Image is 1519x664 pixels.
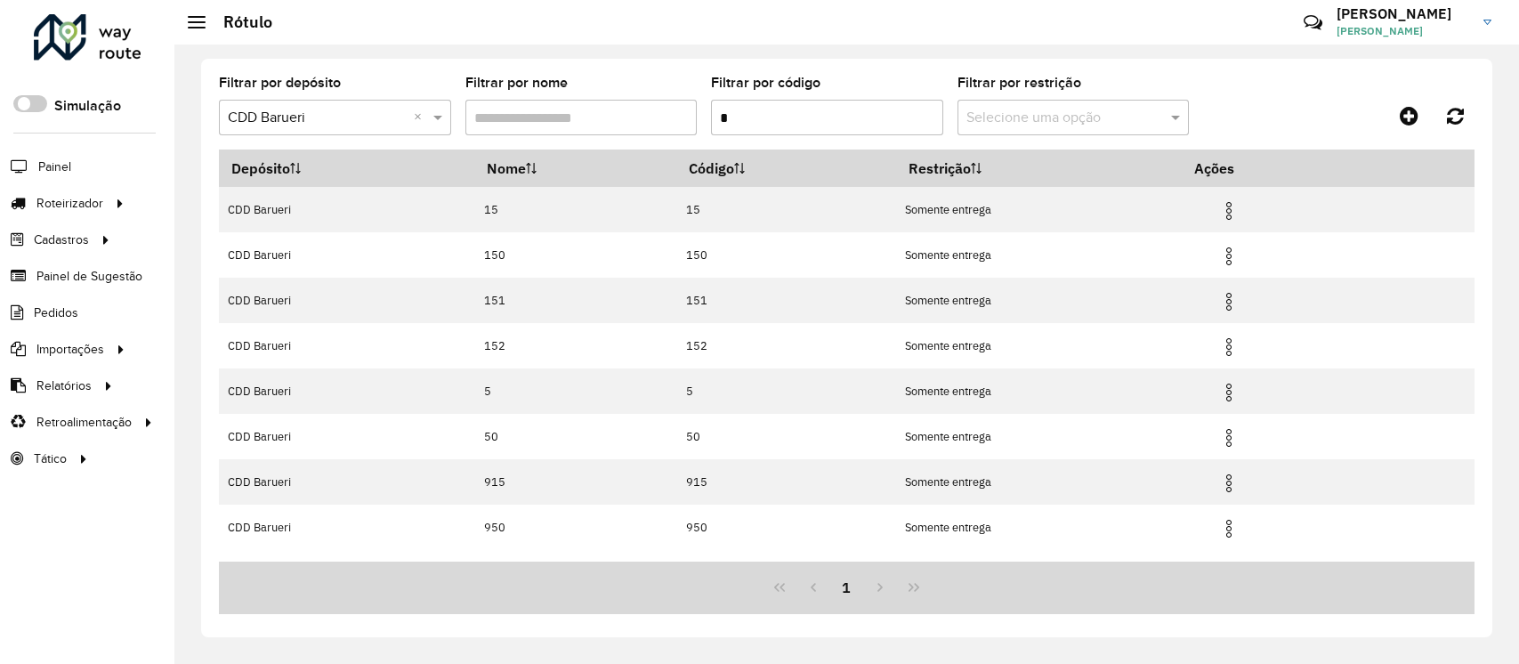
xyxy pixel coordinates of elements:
[474,323,676,368] td: 152
[54,95,121,117] label: Simulação
[677,368,896,414] td: 5
[830,571,864,604] button: 1
[896,187,1183,232] td: Somente entrega
[677,323,896,368] td: 152
[474,505,676,550] td: 950
[474,278,676,323] td: 151
[219,459,474,505] td: CDD Barueri
[219,72,341,93] label: Filtrar por depósito
[1337,23,1470,39] span: [PERSON_NAME]
[414,107,429,128] span: Clear all
[219,150,474,187] th: Depósito
[474,414,676,459] td: 50
[677,232,896,278] td: 150
[677,187,896,232] td: 15
[677,505,896,550] td: 950
[36,340,104,359] span: Importações
[36,267,142,286] span: Painel de Sugestão
[219,232,474,278] td: CDD Barueri
[896,459,1183,505] td: Somente entrega
[896,505,1183,550] td: Somente entrega
[896,150,1183,187] th: Restrição
[36,194,103,213] span: Roteirizador
[896,368,1183,414] td: Somente entrega
[474,187,676,232] td: 15
[219,278,474,323] td: CDD Barueri
[219,414,474,459] td: CDD Barueri
[474,368,676,414] td: 5
[677,278,896,323] td: 151
[219,505,474,550] td: CDD Barueri
[206,12,272,32] h2: Rótulo
[474,232,676,278] td: 150
[1294,4,1332,42] a: Contato Rápido
[677,150,896,187] th: Código
[219,323,474,368] td: CDD Barueri
[677,459,896,505] td: 915
[219,368,474,414] td: CDD Barueri
[474,150,676,187] th: Nome
[1337,5,1470,22] h3: [PERSON_NAME]
[38,158,71,176] span: Painel
[677,414,896,459] td: 50
[896,414,1183,459] td: Somente entrega
[896,232,1183,278] td: Somente entrega
[34,231,89,249] span: Cadastros
[711,72,820,93] label: Filtrar por código
[219,187,474,232] td: CDD Barueri
[34,449,67,468] span: Tático
[34,304,78,322] span: Pedidos
[896,323,1183,368] td: Somente entrega
[36,377,92,395] span: Relatórios
[465,72,568,93] label: Filtrar por nome
[896,278,1183,323] td: Somente entrega
[957,72,1081,93] label: Filtrar por restrição
[1183,150,1289,187] th: Ações
[474,459,676,505] td: 915
[36,413,132,432] span: Retroalimentação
